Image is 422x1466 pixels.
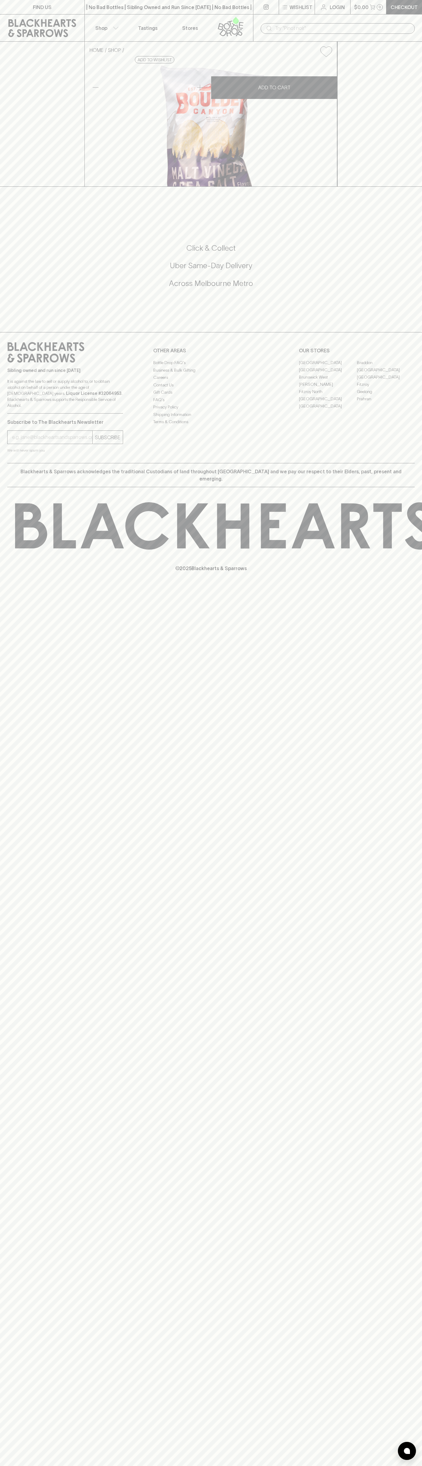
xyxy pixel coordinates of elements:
p: Tastings [138,24,157,32]
a: [PERSON_NAME] [299,381,357,388]
p: Sibling owned and run since [DATE] [7,367,123,373]
a: Geelong [357,388,415,395]
a: Fitzroy [357,381,415,388]
h5: Uber Same-Day Delivery [7,261,415,271]
a: Prahran [357,395,415,402]
p: Blackhearts & Sparrows acknowledges the traditional Custodians of land throughout [GEOGRAPHIC_DAT... [12,468,410,482]
p: Wishlist [290,4,313,11]
a: Shipping Information [153,411,269,418]
a: Braddon [357,359,415,366]
p: SUBSCRIBE [95,434,120,441]
button: Add to wishlist [135,56,174,63]
strong: Liquor License #32064953 [66,391,122,396]
a: [GEOGRAPHIC_DATA] [299,366,357,373]
a: Terms & Conditions [153,418,269,426]
button: SUBSCRIBE [93,431,123,444]
a: [GEOGRAPHIC_DATA] [357,366,415,373]
button: ADD TO CART [211,76,337,99]
a: Careers [153,374,269,381]
h5: Click & Collect [7,243,415,253]
a: [GEOGRAPHIC_DATA] [299,402,357,410]
p: Shop [95,24,107,32]
p: Stores [182,24,198,32]
p: Checkout [391,4,418,11]
button: Add to wishlist [318,44,335,59]
a: Bottle Drop FAQ's [153,359,269,366]
a: Gift Cards [153,389,269,396]
a: [GEOGRAPHIC_DATA] [299,395,357,402]
a: HOME [90,47,103,53]
a: Brunswick West [299,373,357,381]
a: Stores [169,14,211,41]
p: FIND US [33,4,52,11]
a: Business & Bulk Gifting [153,366,269,374]
p: OUR STORES [299,347,415,354]
a: Privacy Policy [153,404,269,411]
p: OTHER AREAS [153,347,269,354]
a: Fitzroy North [299,388,357,395]
p: $0.00 [354,4,369,11]
a: Contact Us [153,381,269,389]
h5: Across Melbourne Metro [7,278,415,288]
img: bubble-icon [404,1448,410,1454]
input: Try "Pinot noir" [275,24,410,33]
p: ADD TO CART [258,84,290,91]
a: SHOP [108,47,121,53]
p: Subscribe to The Blackhearts Newsletter [7,418,123,426]
input: e.g. jane@blackheartsandsparrows.com.au [12,433,92,442]
a: Tastings [127,14,169,41]
div: Call to action block [7,219,415,320]
p: We will never spam you [7,447,123,453]
button: Shop [85,14,127,41]
a: [GEOGRAPHIC_DATA] [357,373,415,381]
img: 70791.png [85,62,337,186]
p: It is against the law to sell or supply alcohol to, or to obtain alcohol on behalf of a person un... [7,378,123,408]
p: Login [330,4,345,11]
a: [GEOGRAPHIC_DATA] [299,359,357,366]
a: FAQ's [153,396,269,403]
p: 0 [379,5,381,9]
